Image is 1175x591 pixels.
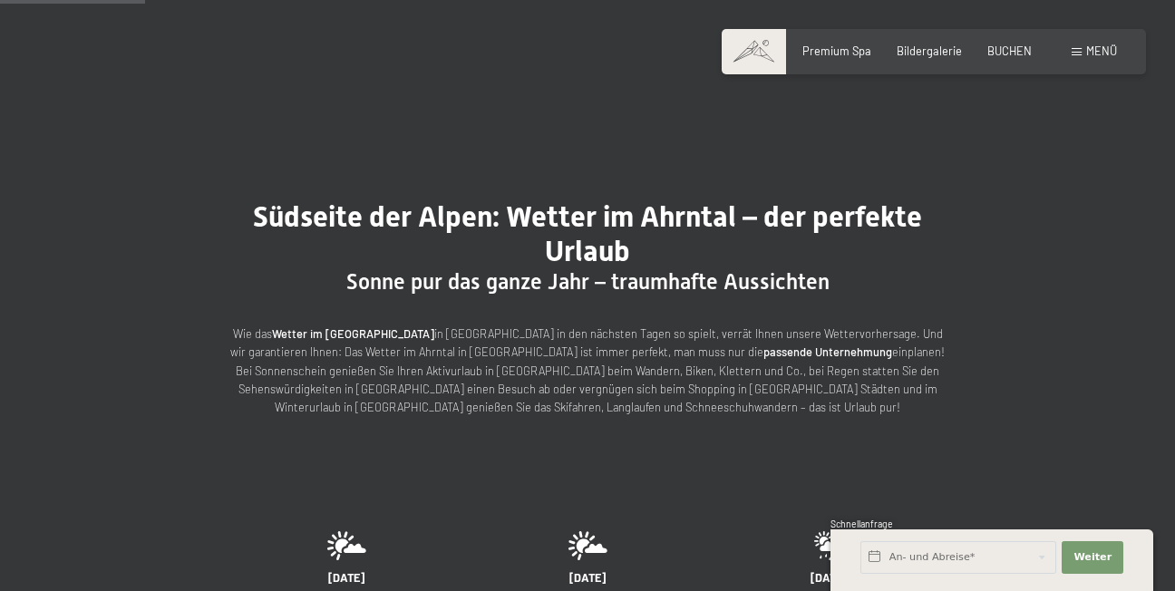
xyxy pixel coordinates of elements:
[897,44,962,58] a: Bildergalerie
[1086,44,1117,58] span: Menü
[225,325,950,417] p: Wie das in [GEOGRAPHIC_DATA] in den nächsten Tagen so spielt, verrät Ihnen unsere Wettervorhersag...
[763,344,892,359] strong: passende Unternehmung
[328,570,364,585] span: [DATE]
[830,518,893,529] span: Schnellanfrage
[1073,550,1112,565] span: Weiter
[272,326,434,341] strong: Wetter im [GEOGRAPHIC_DATA]
[1062,541,1123,574] button: Weiter
[802,44,871,58] a: Premium Spa
[346,269,830,295] span: Sonne pur das ganze Jahr – traumhafte Aussichten
[253,199,922,268] span: Südseite der Alpen: Wetter im Ahrntal – der perfekte Urlaub
[569,570,606,585] span: [DATE]
[811,570,847,585] span: [DATE]
[987,44,1032,58] a: BUCHEN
